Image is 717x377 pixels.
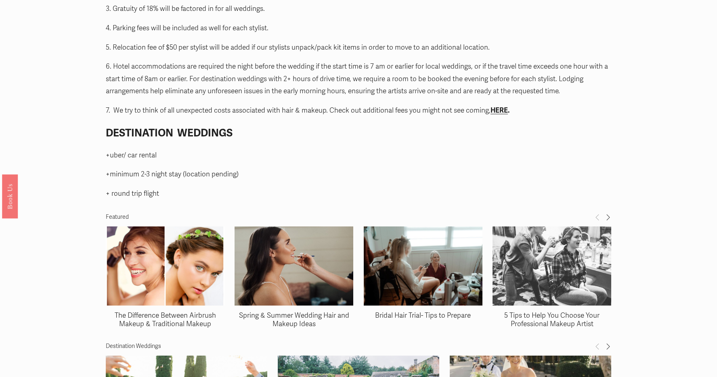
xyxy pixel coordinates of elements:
a: Bridal Hair Trial- Tips to Prepare [375,311,471,320]
p: 6. Hotel accommodations are required the night before the wedding if the start time is 7 am or ea... [106,61,611,98]
a: 5 Tips to Help You Choose Your Professional Makeup Artist [493,226,611,306]
p: 7. We try to think of all unexpected costs associated with hair & makeup. Check out additional fe... [106,105,611,117]
strong: . [508,106,509,115]
span: Previous [594,343,601,350]
img: 5 Tips to Help You Choose Your Professional Makeup Artist [493,177,611,355]
p: +uber/ car rental [106,149,611,162]
img: Bridal Hair Trial- Tips to Prepare [364,226,482,307]
p: 4. Parking fees will be included as well for each stylist. [106,22,611,35]
span: Next [605,343,611,350]
a: 5 Tips to Help You Choose Your Professional Makeup Artist [504,311,600,328]
a: Bridal Hair Trial- Tips to Prepare [364,226,482,306]
a: HERE [491,106,508,115]
a: Book Us [2,174,18,218]
p: + round trip flight [106,188,611,200]
p: +minimum 2-3 night stay (location pending) [106,168,611,181]
a: The Difference Between Airbrush Makeup & Traditional Makeup [115,311,216,328]
a: The Difference Between Airbrush Makeup &amp; Traditional Makeup [106,226,224,306]
a: Spring & Summer Wedding Hair and Makeup Ideas [239,311,349,328]
a: Spring &amp; Summer Wedding Hair and Makeup Ideas [235,226,353,306]
span: Destination Weddings [106,343,161,350]
span: Next [605,214,611,220]
strong: DESTINATION WEDDINGS [106,127,233,139]
p: 3. Gratuity of 18% will be factored in for all weddings. [106,3,611,15]
span: Featured [106,214,129,220]
span: Previous [594,214,601,220]
p: 5. Relocation fee of $50 per stylist will be added if our stylists unpack/pack kit items in order... [106,42,611,54]
img: Spring &amp; Summer Wedding Hair and Makeup Ideas [235,220,353,312]
img: The Difference Between Airbrush Makeup &amp; Traditional Makeup [106,207,224,325]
